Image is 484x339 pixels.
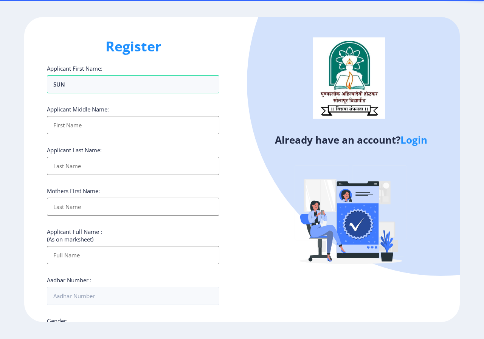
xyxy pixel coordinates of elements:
[47,228,102,243] label: Applicant Full Name : (As on marksheet)
[47,276,92,284] label: Aadhar Number :
[313,37,385,118] img: logo
[47,246,219,264] input: Full Name
[47,37,219,56] h1: Register
[47,317,68,325] label: Gender:
[47,75,219,93] input: First Name
[47,157,219,175] input: Last Name
[47,198,219,216] input: Last Name
[248,134,454,146] h4: Already have an account?
[47,187,100,195] label: Mothers First Name:
[47,105,109,113] label: Applicant Middle Name:
[400,133,427,147] a: Login
[47,287,219,305] input: Aadhar Number
[47,65,102,72] label: Applicant First Name:
[47,116,219,134] input: First Name
[285,151,417,283] img: Verified-rafiki.svg
[47,146,102,154] label: Applicant Last Name:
